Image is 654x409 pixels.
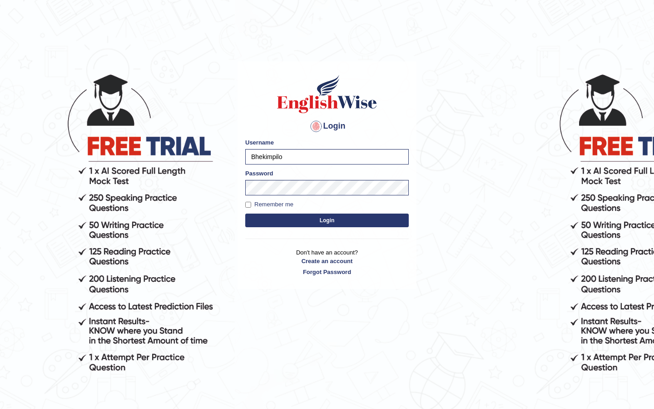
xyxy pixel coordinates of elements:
button: Login [245,214,409,227]
label: Remember me [245,200,293,209]
a: Create an account [245,257,409,265]
h4: Login [245,119,409,134]
label: Password [245,169,273,178]
img: Logo of English Wise sign in for intelligent practice with AI [275,74,379,115]
input: Remember me [245,202,251,208]
label: Username [245,138,274,147]
p: Don't have an account? [245,248,409,276]
a: Forgot Password [245,268,409,276]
